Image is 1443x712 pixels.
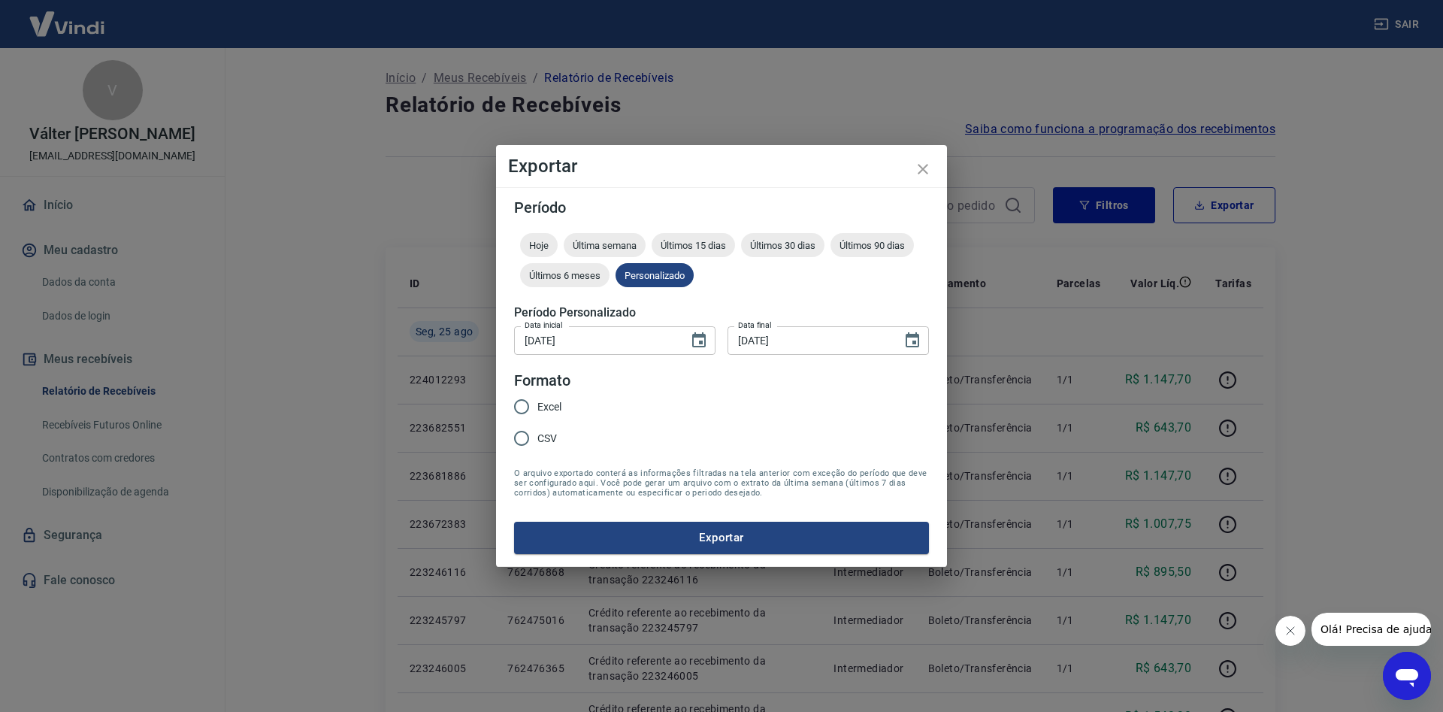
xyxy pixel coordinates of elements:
[564,233,646,257] div: Última semana
[741,233,824,257] div: Últimos 30 dias
[738,320,772,331] label: Data final
[514,305,929,320] h5: Período Personalizado
[537,431,557,447] span: CSV
[514,370,570,392] legend: Formato
[616,270,694,281] span: Personalizado
[905,151,941,187] button: close
[684,326,714,356] button: Choose date, selected date is 22 de ago de 2025
[741,240,824,251] span: Últimos 30 dias
[564,240,646,251] span: Última semana
[537,399,561,415] span: Excel
[514,200,929,215] h5: Período
[520,240,558,251] span: Hoje
[508,157,935,175] h4: Exportar
[1311,613,1431,646] iframe: Mensagem da empresa
[652,240,735,251] span: Últimos 15 dias
[1275,616,1305,646] iframe: Fechar mensagem
[1383,652,1431,700] iframe: Botão para abrir a janela de mensagens
[9,11,126,23] span: Olá! Precisa de ajuda?
[520,263,610,287] div: Últimos 6 meses
[897,326,927,356] button: Choose date, selected date is 25 de ago de 2025
[728,326,891,354] input: DD/MM/YYYY
[520,233,558,257] div: Hoje
[514,522,929,553] button: Exportar
[514,326,678,354] input: DD/MM/YYYY
[616,263,694,287] div: Personalizado
[525,320,563,331] label: Data inicial
[830,240,914,251] span: Últimos 90 dias
[830,233,914,257] div: Últimos 90 dias
[520,270,610,281] span: Últimos 6 meses
[514,468,929,498] span: O arquivo exportado conterá as informações filtradas na tela anterior com exceção do período que ...
[652,233,735,257] div: Últimos 15 dias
